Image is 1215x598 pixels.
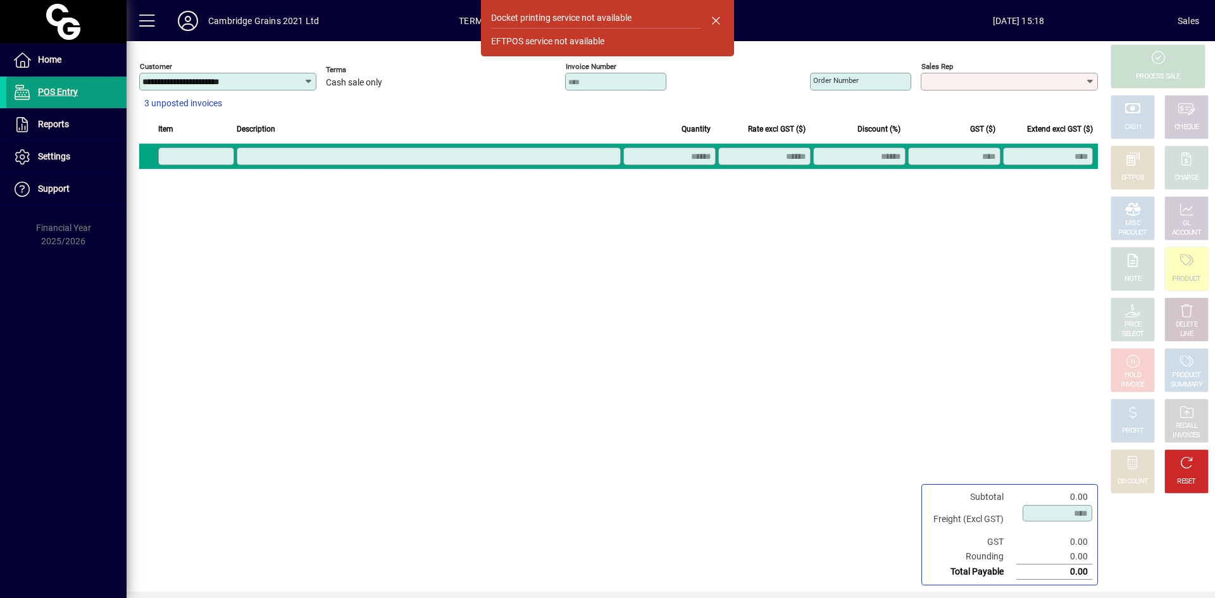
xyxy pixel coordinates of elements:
[1174,123,1199,132] div: CHEQUE
[1122,330,1144,339] div: SELECT
[1125,371,1141,380] div: HOLD
[139,92,227,115] button: 3 unposted invoices
[566,62,616,71] mat-label: Invoice number
[208,11,319,31] div: Cambridge Grains 2021 Ltd
[1118,477,1148,487] div: DISCOUNT
[38,54,61,65] span: Home
[326,66,402,74] span: Terms
[1180,330,1193,339] div: LINE
[1172,275,1200,284] div: PRODUCT
[1171,380,1202,390] div: SUMMARY
[813,76,859,85] mat-label: Order number
[38,184,70,194] span: Support
[1121,380,1144,390] div: INVOICE
[1176,421,1198,431] div: RECALL
[857,122,900,136] span: Discount (%)
[144,97,222,110] span: 3 unposted invoices
[748,122,806,136] span: Rate excl GST ($)
[927,490,1016,504] td: Subtotal
[38,151,70,161] span: Settings
[1016,535,1092,549] td: 0.00
[927,504,1016,535] td: Freight (Excl GST)
[1173,431,1200,440] div: INVOICES
[1178,11,1199,31] div: Sales
[237,122,275,136] span: Description
[1177,477,1196,487] div: RESET
[38,87,78,97] span: POS Entry
[970,122,995,136] span: GST ($)
[38,119,69,129] span: Reports
[927,549,1016,564] td: Rounding
[6,109,127,140] a: Reports
[927,535,1016,549] td: GST
[927,564,1016,580] td: Total Payable
[1125,123,1141,132] div: CASH
[682,122,711,136] span: Quantity
[1136,72,1180,82] div: PROCESS SALE
[1016,490,1092,504] td: 0.00
[1176,320,1197,330] div: DELETE
[1183,219,1191,228] div: GL
[921,62,953,71] mat-label: Sales rep
[1172,228,1201,238] div: ACCOUNT
[459,11,508,31] span: TERMINAL2
[491,35,604,48] div: EFTPOS service not available
[1016,564,1092,580] td: 0.00
[140,62,172,71] mat-label: Customer
[6,44,127,76] a: Home
[326,78,382,88] span: Cash sale only
[1027,122,1093,136] span: Extend excl GST ($)
[6,141,127,173] a: Settings
[1125,219,1140,228] div: MISC
[859,11,1178,31] span: [DATE] 15:18
[1121,173,1145,183] div: EFTPOS
[168,9,208,32] button: Profile
[1125,320,1142,330] div: PRICE
[1174,173,1199,183] div: CHARGE
[1172,371,1200,380] div: PRODUCT
[158,122,173,136] span: Item
[1016,549,1092,564] td: 0.00
[1125,275,1141,284] div: NOTE
[1122,427,1143,436] div: PROFIT
[6,173,127,205] a: Support
[1118,228,1147,238] div: PRODUCT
